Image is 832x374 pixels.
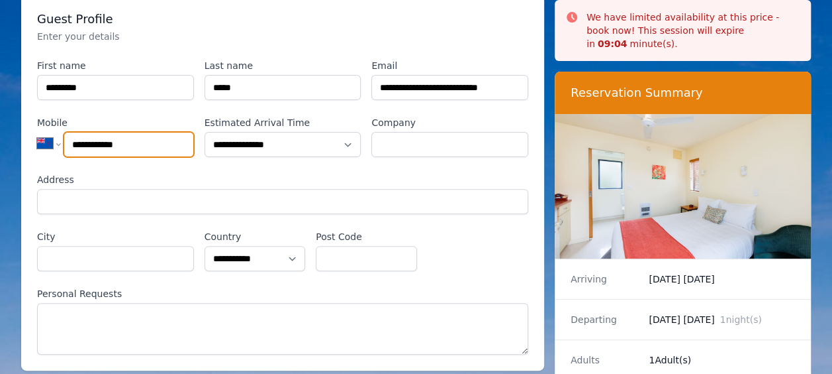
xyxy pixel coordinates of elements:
[571,353,638,367] dt: Adults
[571,313,638,326] dt: Departing
[371,59,528,72] label: Email
[205,59,361,72] label: Last name
[37,11,528,27] h3: Guest Profile
[649,353,795,367] dd: 1 Adult(s)
[649,313,795,326] dd: [DATE] [DATE]
[555,114,811,259] img: Compact Queen Studio
[37,30,528,43] p: Enter your details
[205,230,305,243] label: Country
[37,173,528,186] label: Address
[571,85,795,101] h3: Reservation Summary
[371,116,528,129] label: Company
[37,287,528,300] label: Personal Requests
[649,273,795,286] dd: [DATE] [DATE]
[316,230,416,243] label: Post Code
[598,38,627,49] strong: 09 : 04
[37,59,194,72] label: First name
[586,11,800,50] p: We have limited availability at this price - book now! This session will expire in minute(s).
[205,116,361,129] label: Estimated Arrival Time
[719,314,761,325] span: 1 night(s)
[571,273,638,286] dt: Arriving
[37,116,194,129] label: Mobile
[37,230,194,243] label: City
